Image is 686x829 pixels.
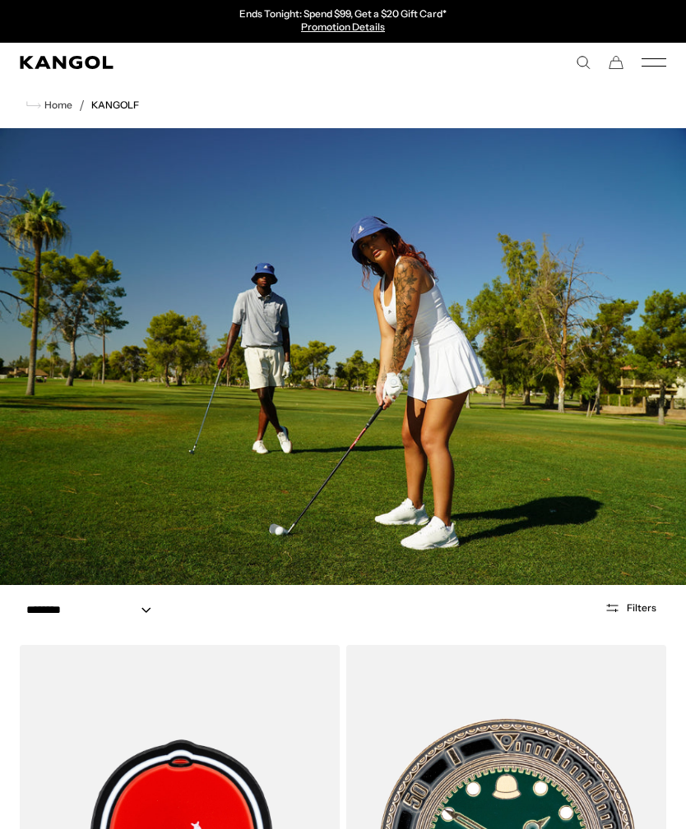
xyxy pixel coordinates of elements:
[91,99,139,111] a: KANGOLF
[609,55,623,70] button: Cart
[41,99,72,111] span: Home
[174,8,512,35] div: 1 of 2
[72,95,85,115] li: /
[595,601,666,615] button: Open filters
[26,98,72,113] a: Home
[239,8,447,21] p: Ends Tonight: Spend $99, Get a $20 Gift Card*
[20,56,343,69] a: Kangol
[576,55,591,70] summary: Search here
[174,8,512,35] div: Announcement
[301,21,385,33] a: Promotion Details
[627,602,656,614] span: Filters
[174,8,512,35] slideshow-component: Announcement bar
[20,601,168,619] select: Sort by: Featured
[642,55,666,70] button: Mobile Menu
